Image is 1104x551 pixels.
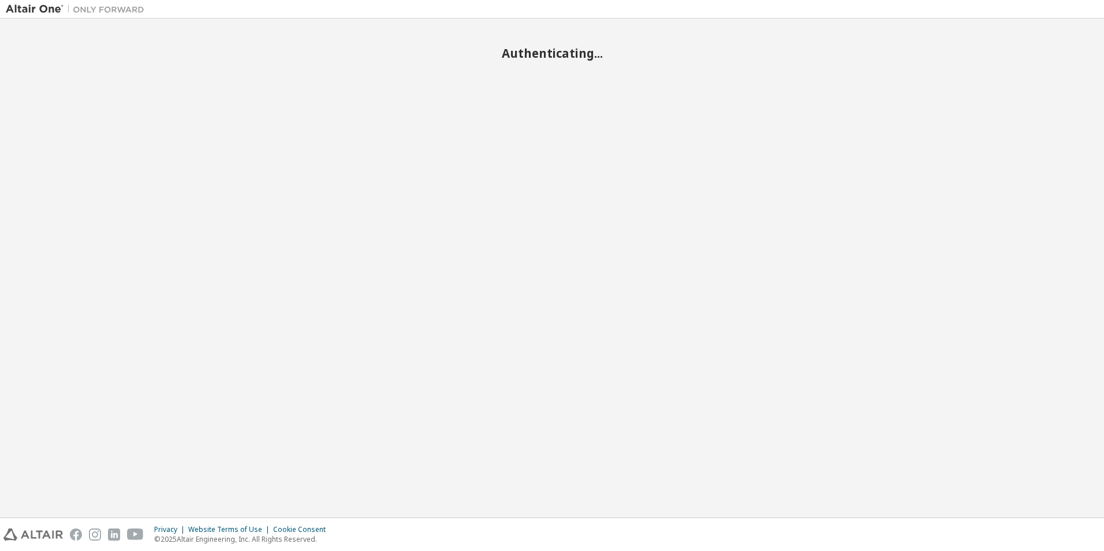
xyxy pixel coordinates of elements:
[108,528,120,541] img: linkedin.svg
[3,528,63,541] img: altair_logo.svg
[89,528,101,541] img: instagram.svg
[273,525,333,534] div: Cookie Consent
[6,3,150,15] img: Altair One
[154,534,333,544] p: © 2025 Altair Engineering, Inc. All Rights Reserved.
[6,46,1098,61] h2: Authenticating...
[70,528,82,541] img: facebook.svg
[188,525,273,534] div: Website Terms of Use
[127,528,144,541] img: youtube.svg
[154,525,188,534] div: Privacy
